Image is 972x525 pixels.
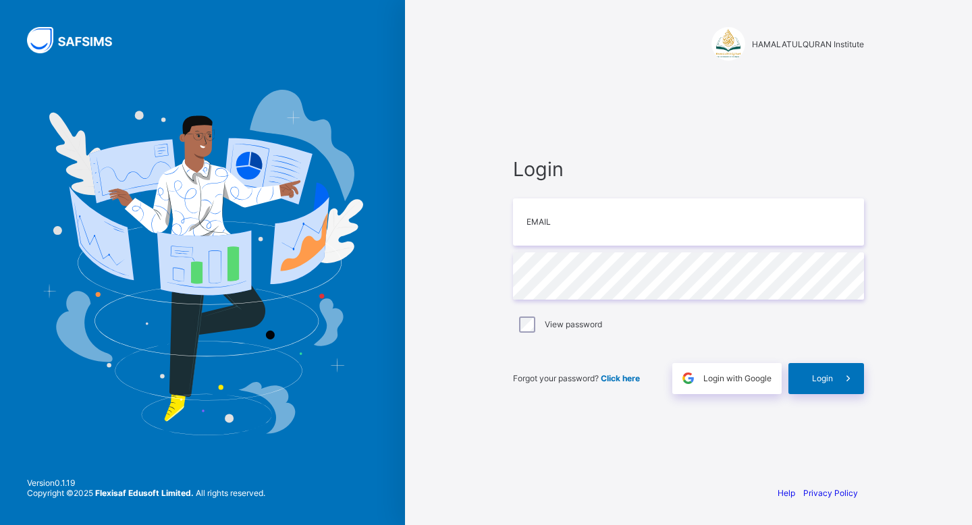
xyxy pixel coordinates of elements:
[752,39,864,49] span: HAMALATULQURAN Institute
[513,373,640,383] span: Forgot your password?
[95,488,194,498] strong: Flexisaf Edusoft Limited.
[680,370,696,386] img: google.396cfc9801f0270233282035f929180a.svg
[27,478,265,488] span: Version 0.1.19
[703,373,772,383] span: Login with Google
[803,488,858,498] a: Privacy Policy
[601,373,640,383] a: Click here
[27,27,128,53] img: SAFSIMS Logo
[778,488,795,498] a: Help
[42,90,363,435] img: Hero Image
[27,488,265,498] span: Copyright © 2025 All rights reserved.
[545,319,602,329] label: View password
[513,157,864,181] span: Login
[812,373,833,383] span: Login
